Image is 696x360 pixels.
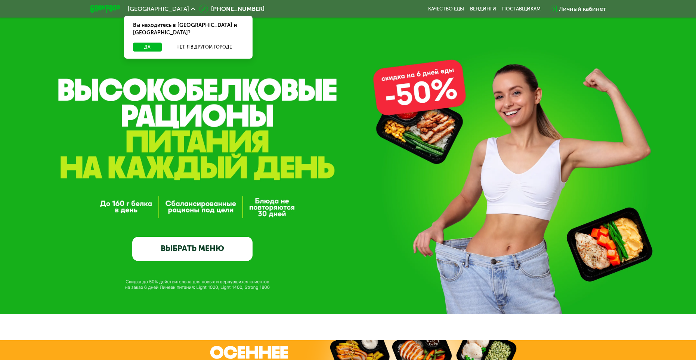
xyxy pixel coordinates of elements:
button: Нет, я в другом городе [165,43,244,52]
div: поставщикам [502,6,541,12]
div: Личный кабинет [559,4,606,13]
a: Вендинги [470,6,496,12]
button: Да [133,43,162,52]
a: ВЫБРАТЬ МЕНЮ [132,237,253,261]
div: Вы находитесь в [GEOGRAPHIC_DATA] и [GEOGRAPHIC_DATA]? [124,16,253,43]
a: [PHONE_NUMBER] [199,4,265,13]
span: [GEOGRAPHIC_DATA] [128,6,189,12]
a: Качество еды [428,6,464,12]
